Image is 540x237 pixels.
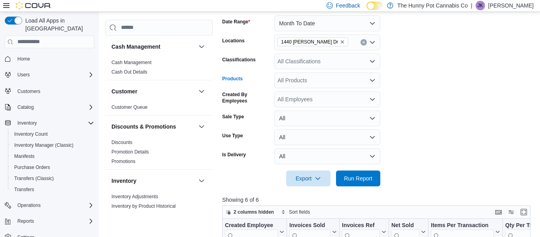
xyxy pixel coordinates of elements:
[8,151,97,162] button: Manifests
[476,1,485,10] div: James Keighan
[14,164,50,171] span: Purchase Orders
[105,138,213,169] div: Discounts & Promotions
[111,212,161,219] span: Inventory Count Details
[14,142,74,148] span: Inventory Manager (Classic)
[14,153,34,159] span: Manifests
[274,110,380,126] button: All
[14,175,54,182] span: Transfers (Classic)
[111,149,149,155] span: Promotion Details
[111,193,158,200] span: Inventory Adjustments
[14,118,40,128] button: Inventory
[11,140,77,150] a: Inventory Manager (Classic)
[111,177,195,185] button: Inventory
[336,171,380,186] button: Run Report
[274,129,380,145] button: All
[14,216,94,226] span: Reports
[111,213,161,218] a: Inventory Count Details
[14,201,44,210] button: Operations
[111,87,195,95] button: Customer
[274,148,380,164] button: All
[519,207,529,217] button: Enter fullscreen
[2,200,97,211] button: Operations
[361,39,367,46] button: Clear input
[111,69,147,75] span: Cash Out Details
[111,43,160,51] h3: Cash Management
[197,176,206,186] button: Inventory
[197,42,206,51] button: Cash Management
[369,96,376,102] button: Open list of options
[506,207,516,217] button: Display options
[105,58,213,80] div: Cash Management
[111,60,151,65] a: Cash Management
[111,59,151,66] span: Cash Management
[274,15,380,31] button: Month To Date
[222,152,246,158] label: Is Delivery
[14,87,43,96] a: Customers
[17,56,30,62] span: Home
[14,54,94,64] span: Home
[11,129,51,139] a: Inventory Count
[8,129,97,140] button: Inventory Count
[222,114,244,120] label: Sale Type
[111,104,147,110] a: Customer Queue
[397,1,468,10] p: The Hunny Pot Cannabis Co
[14,186,34,193] span: Transfers
[105,102,213,115] div: Customer
[391,222,419,229] div: Net Sold
[11,174,94,183] span: Transfers (Classic)
[14,131,48,137] span: Inventory Count
[222,57,256,63] label: Classifications
[14,70,94,80] span: Users
[222,196,534,204] p: Showing 6 of 6
[14,102,94,112] span: Catalog
[2,53,97,64] button: Home
[197,122,206,131] button: Discounts & Promotions
[17,218,34,224] span: Reports
[222,133,243,139] label: Use Type
[8,173,97,184] button: Transfers (Classic)
[366,2,383,10] input: Dark Mode
[11,163,53,172] a: Purchase Orders
[17,202,41,209] span: Operations
[222,19,250,25] label: Date Range
[234,209,274,215] span: 2 columns hidden
[8,162,97,173] button: Purchase Orders
[14,201,94,210] span: Operations
[8,184,97,195] button: Transfers
[22,17,94,32] span: Load All Apps in [GEOGRAPHIC_DATA]
[291,171,326,186] span: Export
[14,102,37,112] button: Catalog
[14,216,37,226] button: Reports
[225,222,278,229] div: Created Employee
[471,1,472,10] p: |
[111,87,137,95] h3: Customer
[14,54,33,64] a: Home
[223,207,277,217] button: 2 columns hidden
[222,91,271,104] label: Created By Employees
[222,76,243,82] label: Products
[11,152,94,161] span: Manifests
[16,2,51,9] img: Cova
[342,222,380,229] div: Invoices Ref
[17,88,40,95] span: Customers
[2,118,97,129] button: Inventory
[197,87,206,96] button: Customer
[11,174,57,183] a: Transfers (Classic)
[369,77,376,83] button: Open list of options
[2,69,97,80] button: Users
[289,222,330,229] div: Invoices Sold
[369,58,376,64] button: Open list of options
[431,222,494,229] div: Items Per Transaction
[286,171,330,186] button: Export
[111,203,176,209] a: Inventory by Product Historical
[111,177,136,185] h3: Inventory
[11,185,37,194] a: Transfers
[17,72,30,78] span: Users
[494,207,503,217] button: Keyboard shortcuts
[344,174,372,182] span: Run Report
[111,158,136,165] span: Promotions
[14,118,94,128] span: Inventory
[111,194,158,199] a: Inventory Adjustments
